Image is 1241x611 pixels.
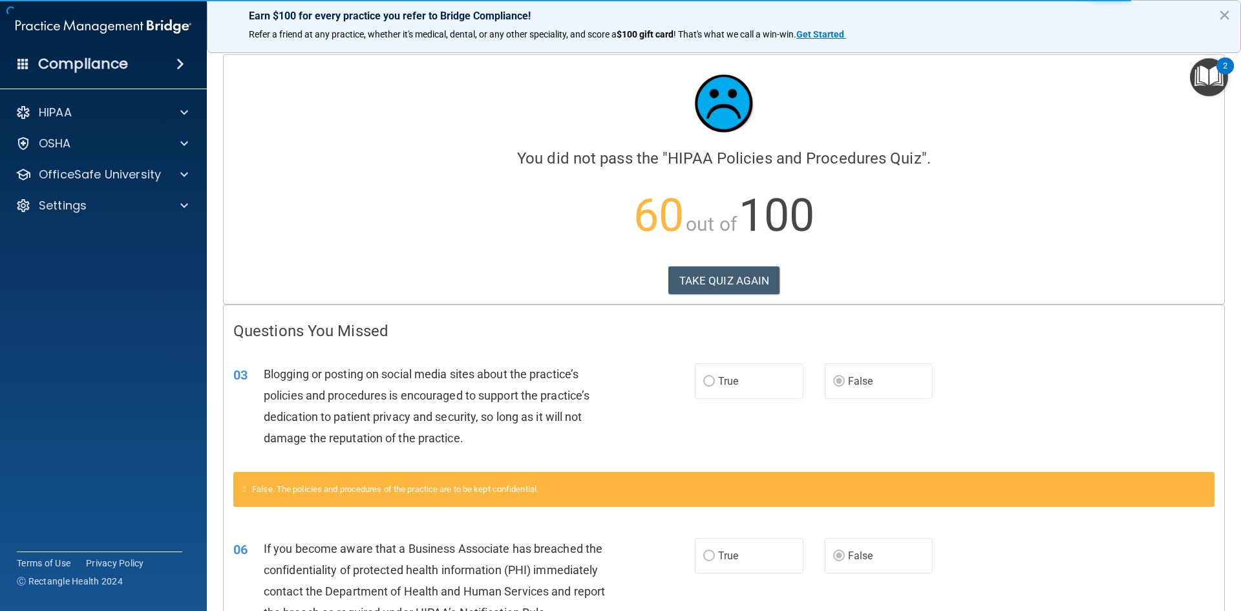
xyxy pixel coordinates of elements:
[1223,66,1227,83] div: 2
[668,266,780,295] button: TAKE QUIZ AGAIN
[39,136,71,151] p: OSHA
[1218,5,1231,25] button: Close
[686,213,737,235] span: out of
[739,189,814,242] span: 100
[796,29,846,39] a: Get Started
[674,29,796,39] span: ! That's what we call a win-win.
[703,552,715,561] input: True
[39,167,161,182] p: OfficeSafe University
[264,367,589,445] span: Blogging or posting on social media sites about the practice’s policies and procedures is encoura...
[668,149,921,167] span: HIPAA Policies and Procedures Quiz
[38,55,128,73] h4: Compliance
[685,65,763,142] img: sad_face.ecc698e2.jpg
[233,323,1214,339] h4: Questions You Missed
[617,29,674,39] strong: $100 gift card
[86,557,144,570] a: Privacy Policy
[17,575,123,588] span: Ⓒ Rectangle Health 2024
[16,167,188,182] a: OfficeSafe University
[39,105,72,120] p: HIPAA
[39,198,87,213] p: Settings
[718,375,738,387] span: True
[233,150,1214,167] h4: You did not pass the " ".
[16,136,188,151] a: OSHA
[17,557,70,570] a: Terms of Use
[1190,58,1228,96] button: Open Resource Center, 2 new notifications
[833,552,845,561] input: False
[633,189,684,242] span: 60
[252,484,538,494] span: False. The policies and procedures of the practice are to be kept confidential.
[233,367,248,383] span: 03
[249,29,617,39] span: Refer a friend at any practice, whether it's medical, dental, or any other speciality, and score a
[16,105,188,120] a: HIPAA
[703,377,715,387] input: True
[249,10,1199,22] p: Earn $100 for every practice you refer to Bridge Compliance!
[16,14,191,39] img: PMB logo
[718,550,738,562] span: True
[848,550,873,562] span: False
[796,29,844,39] strong: Get Started
[848,375,873,387] span: False
[16,198,188,213] a: Settings
[833,377,845,387] input: False
[233,542,248,557] span: 06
